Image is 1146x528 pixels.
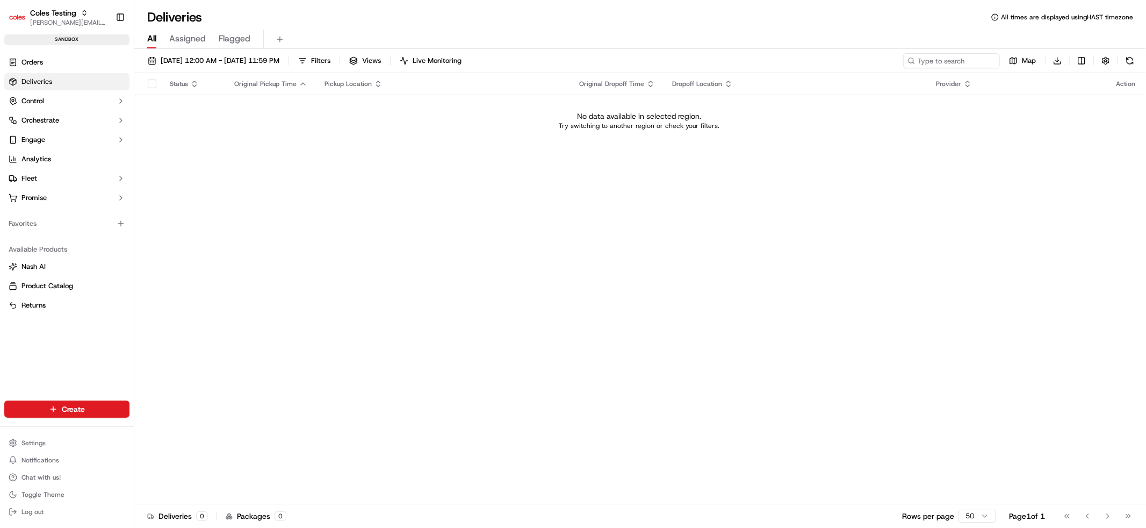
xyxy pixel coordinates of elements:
button: Promise [4,189,129,206]
p: Rows per page [902,511,954,522]
div: Action [1116,80,1135,88]
button: Engage [4,131,129,148]
div: Page 1 of 1 [1009,511,1045,522]
span: Chat with us! [21,473,61,482]
button: [DATE] 12:00 AM - [DATE] 11:59 PM [143,53,284,68]
span: Orchestrate [21,116,59,125]
span: Flagged [219,32,250,45]
div: Start new chat [48,103,176,113]
span: Pylon [107,238,130,246]
a: Powered byPylon [76,237,130,246]
span: Views [362,56,381,66]
button: Filters [293,53,335,68]
span: Original Dropoff Time [579,80,644,88]
button: Control [4,92,129,110]
span: All [147,32,156,45]
div: We're available if you need us! [48,113,148,122]
span: Filters [311,56,330,66]
a: Returns [9,301,125,310]
button: Create [4,401,129,418]
div: Packages [226,511,286,522]
span: Notifications [21,456,59,465]
img: Joseph V. [11,156,28,174]
button: Settings [4,436,129,451]
p: Welcome 👋 [11,43,196,60]
img: Coles Testing [9,9,26,26]
button: Returns [4,297,129,314]
button: Notifications [4,453,129,468]
button: Log out [4,504,129,519]
span: Knowledge Base [21,211,82,222]
input: Got a question? Start typing here... [28,69,193,81]
span: Pickup Location [325,80,372,88]
div: 💻 [91,212,99,221]
button: Fleet [4,170,129,187]
span: Nash AI [21,262,46,272]
span: Orders [21,58,43,67]
button: Chat with us! [4,470,129,485]
button: Refresh [1122,53,1137,68]
div: 0 [275,511,286,521]
button: [PERSON_NAME][EMAIL_ADDRESS][DOMAIN_NAME] [30,18,107,27]
button: Coles TestingColes Testing[PERSON_NAME][EMAIL_ADDRESS][DOMAIN_NAME] [4,4,111,30]
p: Try switching to another region or check your filters. [559,122,719,130]
img: Nash [11,11,32,32]
img: 1736555255976-a54dd68f-1ca7-489b-9aae-adbdc363a1c4 [11,103,30,122]
span: Original Pickup Time [234,80,297,88]
div: Available Products [4,241,129,258]
span: [DATE] [95,167,117,175]
button: Views [344,53,386,68]
span: Map [1022,56,1036,66]
input: Type to search [903,53,1000,68]
span: Dropoff Location [672,80,722,88]
button: Start new chat [183,106,196,119]
button: Toggle Theme [4,487,129,502]
span: Status [170,80,188,88]
div: Deliveries [147,511,208,522]
div: Past conversations [11,140,72,148]
a: 📗Knowledge Base [6,207,87,226]
div: 📗 [11,212,19,221]
span: [PERSON_NAME] [33,167,87,175]
div: sandbox [4,34,129,45]
span: • [89,167,93,175]
a: Orders [4,54,129,71]
span: Control [21,96,44,106]
button: See all [167,138,196,151]
span: Assigned [169,32,206,45]
span: Create [62,404,85,415]
span: Fleet [21,174,37,183]
span: Promise [21,193,47,203]
button: Map [1004,53,1041,68]
span: Live Monitoring [413,56,462,66]
p: No data available in selected region. [577,111,701,122]
a: Nash AI [9,262,125,272]
span: [DATE] 12:00 AM - [DATE] 11:59 PM [161,56,279,66]
span: Analytics [21,154,51,164]
span: Engage [21,135,45,145]
a: Deliveries [4,73,129,90]
span: Settings [21,439,46,447]
button: Orchestrate [4,112,129,129]
button: Product Catalog [4,277,129,295]
span: Log out [21,508,44,516]
img: 1756434665150-4e636765-6d04-44f2-b13a-1d7bbed723a0 [23,103,42,122]
span: Provider [936,80,961,88]
button: Live Monitoring [395,53,466,68]
span: All times are displayed using HAST timezone [1001,13,1133,22]
span: Returns [21,301,46,310]
button: Nash AI [4,258,129,275]
span: Deliveries [21,77,52,87]
a: Product Catalog [9,281,125,291]
div: 0 [196,511,208,521]
button: Coles Testing [30,8,76,18]
div: Favorites [4,215,129,232]
img: 1736555255976-a54dd68f-1ca7-489b-9aae-adbdc363a1c4 [21,167,30,176]
h1: Deliveries [147,9,202,26]
a: Analytics [4,151,129,168]
a: 💻API Documentation [87,207,177,226]
span: API Documentation [102,211,172,222]
span: Product Catalog [21,281,73,291]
